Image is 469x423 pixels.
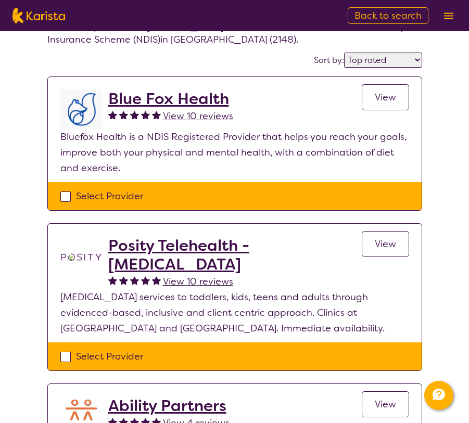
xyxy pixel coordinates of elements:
img: fullstar [108,110,117,119]
span: View [375,398,396,411]
img: fullstar [152,276,161,285]
img: fullstar [141,276,150,285]
img: fullstar [130,110,139,119]
span: View 10 reviews [163,275,233,288]
span: View 10 reviews [163,110,233,122]
span: View [375,238,396,250]
img: lyehhyr6avbivpacwqcf.png [60,89,102,129]
img: fullstar [141,110,150,119]
p: Bluefox Health is a NDIS Registered Provider that helps you reach your goals, improve both your p... [60,129,409,176]
a: View [362,391,409,417]
img: fullstar [130,276,139,285]
span: View [375,91,396,104]
img: fullstar [119,110,128,119]
img: fullstar [108,276,117,285]
a: Ability Partners [108,396,230,415]
a: View [362,231,409,257]
img: Karista logo [12,8,65,23]
a: Blue Fox Health [108,89,233,108]
a: Posity Telehealth - [MEDICAL_DATA] [108,236,362,274]
a: View [362,84,409,110]
button: Channel Menu [424,381,453,410]
span: Back to search [354,9,422,22]
img: fullstar [152,110,161,119]
a: View 10 reviews [163,108,233,124]
a: View 10 reviews [163,274,233,289]
img: t1bslo80pcylnzwjhndq.png [60,236,102,278]
p: [MEDICAL_DATA] services to toddlers, kids, teens and adults through evidenced-based, inclusive an... [60,289,409,336]
label: Sort by: [314,55,344,66]
img: menu [444,12,453,19]
a: Back to search [348,7,428,24]
img: fullstar [119,276,128,285]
